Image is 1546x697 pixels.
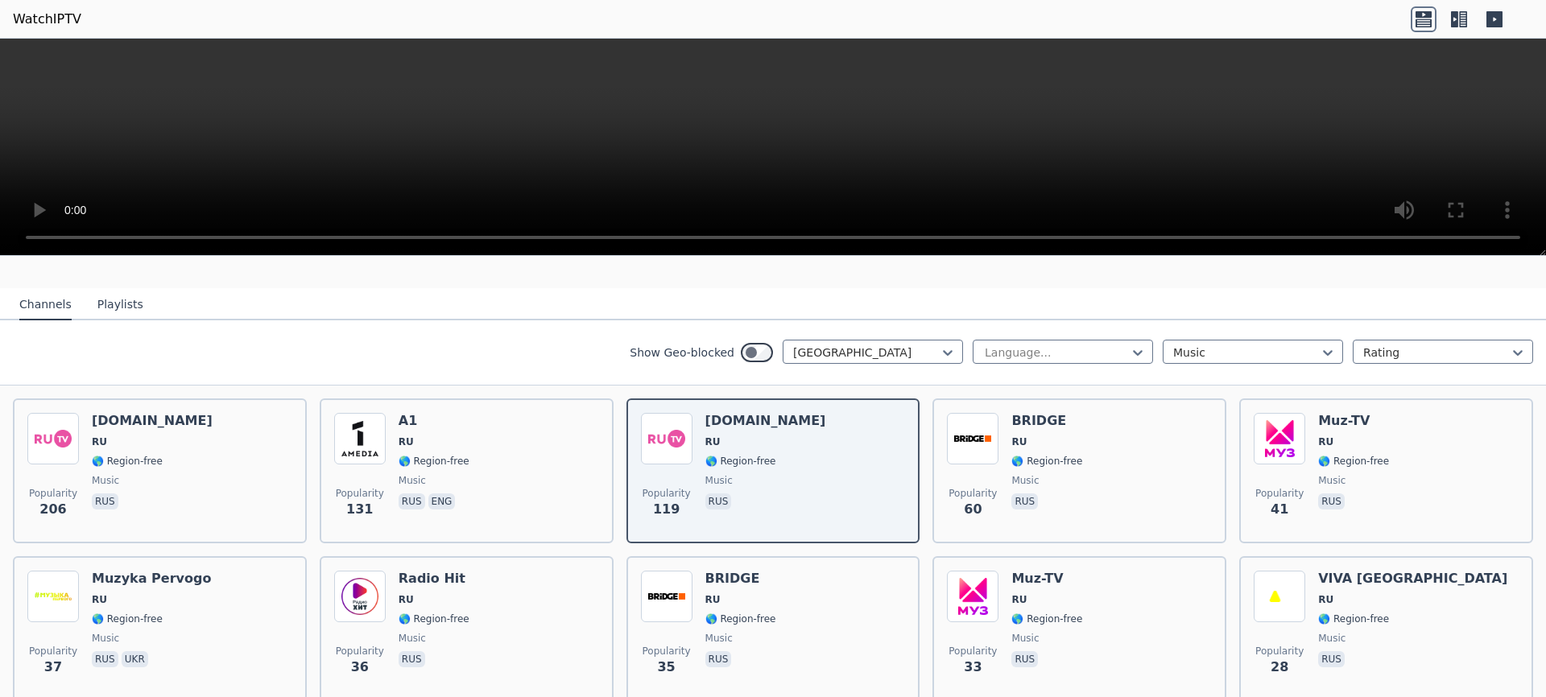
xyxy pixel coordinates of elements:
span: 🌎 Region-free [1318,455,1389,468]
span: 131 [346,500,373,519]
img: A1 [334,413,386,464]
span: music [1011,474,1039,487]
span: 🌎 Region-free [92,612,163,625]
span: 🌎 Region-free [1318,612,1389,625]
span: RU [1011,435,1027,448]
span: RU [1318,435,1333,448]
span: Popularity [29,487,77,500]
p: rus [92,651,118,667]
span: Popularity [1255,487,1304,500]
h6: VIVA [GEOGRAPHIC_DATA] [1318,571,1507,587]
span: 36 [351,658,369,677]
span: 🌎 Region-free [92,455,163,468]
h6: [DOMAIN_NAME] [705,413,826,429]
span: 🌎 Region-free [705,612,776,625]
span: RU [92,593,107,606]
span: music [705,632,733,645]
span: music [92,632,119,645]
span: RU [705,435,721,448]
img: Muz-TV [947,571,998,622]
span: Popularity [643,487,691,500]
img: RU.TV [641,413,692,464]
span: music [399,632,426,645]
span: Popularity [336,645,384,658]
img: Muzyka Pervogo [27,571,79,622]
span: 🌎 Region-free [1011,612,1082,625]
span: RU [399,593,414,606]
span: Popularity [336,487,384,500]
span: RU [399,435,414,448]
p: rus [705,651,732,667]
span: Popularity [949,645,997,658]
h6: Muz-TV [1318,413,1389,429]
label: Show Geo-blocked [630,344,734,361]
img: BRIDGE [947,413,998,464]
h6: BRIDGE [705,571,776,587]
p: rus [92,493,118,509]
span: music [92,474,119,487]
h6: A1 [399,413,469,429]
span: Popularity [643,645,691,658]
span: Popularity [29,645,77,658]
span: RU [705,593,721,606]
span: 41 [1271,500,1288,519]
span: RU [92,435,107,448]
img: BRIDGE [641,571,692,622]
p: rus [399,493,425,509]
h6: BRIDGE [1011,413,1082,429]
span: music [1011,632,1039,645]
span: music [1318,632,1346,645]
span: 119 [653,500,680,519]
span: RU [1011,593,1027,606]
img: Radio Hit [334,571,386,622]
span: 60 [964,500,982,519]
span: music [1318,474,1346,487]
p: ukr [122,651,148,667]
h6: Muzyka Pervogo [92,571,211,587]
span: Popularity [949,487,997,500]
h6: [DOMAIN_NAME] [92,413,213,429]
p: rus [1318,493,1345,509]
h6: Radio Hit [399,571,469,587]
p: rus [1318,651,1345,667]
span: 35 [657,658,675,677]
span: 28 [1271,658,1288,677]
p: eng [428,493,456,509]
p: rus [705,493,732,509]
span: 33 [964,658,982,677]
span: 🌎 Region-free [1011,455,1082,468]
span: 37 [44,658,62,677]
a: WatchIPTV [13,10,81,29]
span: music [399,474,426,487]
p: rus [1011,651,1038,667]
img: Muz-TV [1254,413,1305,464]
h6: Muz-TV [1011,571,1082,587]
button: Playlists [97,290,143,320]
span: music [705,474,733,487]
span: RU [1318,593,1333,606]
span: 🌎 Region-free [399,455,469,468]
span: 🌎 Region-free [705,455,776,468]
span: 206 [39,500,66,519]
span: Popularity [1255,645,1304,658]
img: VIVA Russia [1254,571,1305,622]
button: Channels [19,290,72,320]
p: rus [399,651,425,667]
p: rus [1011,493,1038,509]
span: 🌎 Region-free [399,612,469,625]
img: RU.TV [27,413,79,464]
